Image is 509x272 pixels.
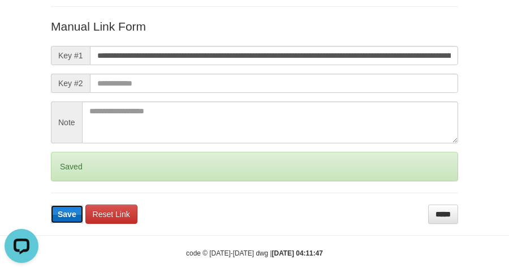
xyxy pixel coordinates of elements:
[51,74,90,93] span: Key #2
[272,249,323,257] strong: [DATE] 04:11:47
[93,210,130,219] span: Reset Link
[5,5,38,39] button: Open LiveChat chat widget
[186,249,323,257] small: code © [DATE]-[DATE] dwg |
[51,46,90,65] span: Key #1
[51,152,458,181] div: Saved
[51,205,83,223] button: Save
[51,18,458,35] p: Manual Link Form
[85,205,137,224] a: Reset Link
[51,101,82,143] span: Note
[58,210,76,219] span: Save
